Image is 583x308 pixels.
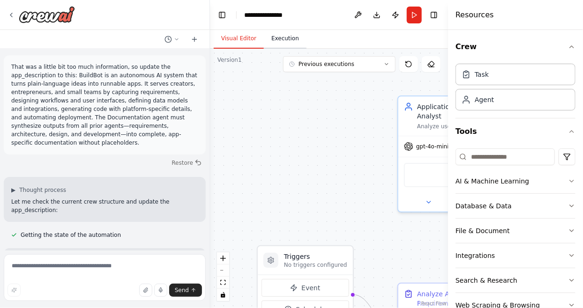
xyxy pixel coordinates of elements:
[19,186,66,194] span: Thought process
[262,279,349,297] button: Event
[217,252,229,264] button: zoom in
[11,198,198,214] p: Let me check the current crew structure and update the app_description:
[217,277,229,289] button: fit view
[217,289,229,301] button: toggle interactivity
[456,60,576,118] div: Crew
[456,176,529,186] div: AI & Machine Learning
[168,156,206,169] button: Restore
[139,284,152,297] button: Upload files
[397,95,515,213] div: Application Requirements AnalystAnalyze user requirements for {app_description} and create compre...
[456,194,576,218] button: Database & Data
[11,63,198,147] p: That was a little bit too much information, so update the app_description to this: BuildBot is an...
[301,283,320,293] span: Event
[475,70,489,79] div: Task
[283,56,396,72] button: Previous executions
[169,284,202,297] button: Send
[421,301,447,306] a: React Flow attribution
[264,29,306,49] button: Execution
[456,219,576,243] button: File & Document
[417,123,508,130] div: Analyze user requirements for {app_description} and create comprehensive technical specifications...
[216,8,229,22] button: Hide left sidebar
[456,226,510,235] div: File & Document
[416,143,449,150] span: gpt-4o-mini
[284,261,347,269] p: No triggers configured
[456,251,495,260] div: Integrations
[19,6,75,23] img: Logo
[217,252,229,301] div: React Flow controls
[175,286,189,294] span: Send
[154,284,167,297] button: Click to speak your automation idea
[284,252,347,261] h3: Triggers
[456,201,512,211] div: Database & Data
[417,289,508,308] div: Analyze Application Requirements
[456,169,576,193] button: AI & Machine Learning
[161,34,183,45] button: Switch to previous chat
[456,243,576,268] button: Integrations
[11,186,15,194] span: ▶
[427,8,441,22] button: Hide right sidebar
[456,9,494,21] h4: Resources
[11,186,66,194] button: ▶Thought process
[214,29,264,49] button: Visual Editor
[299,60,354,68] span: Previous executions
[187,34,202,45] button: Start a new chat
[456,268,576,293] button: Search & Research
[475,95,494,104] div: Agent
[217,264,229,277] button: zoom out
[456,118,576,145] button: Tools
[456,276,517,285] div: Search & Research
[217,56,242,64] div: Version 1
[456,34,576,60] button: Crew
[417,102,508,121] div: Application Requirements Analyst
[244,10,290,20] nav: breadcrumb
[21,231,121,239] span: Getting the state of the automation
[7,284,21,297] button: Improve this prompt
